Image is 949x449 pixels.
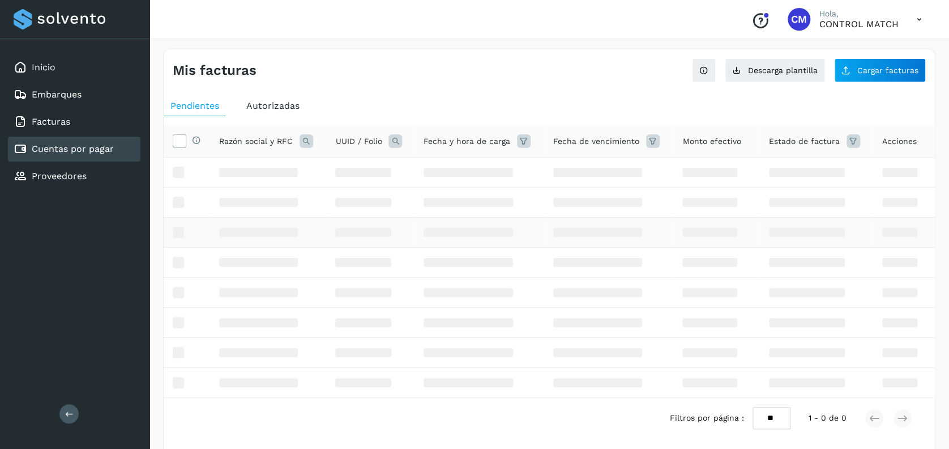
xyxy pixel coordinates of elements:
span: UUID / Folio [335,135,382,147]
p: Hola, [819,9,899,19]
div: Facturas [8,109,140,134]
h4: Mis facturas [173,62,257,79]
span: Acciones [882,135,917,147]
a: Inicio [32,62,55,73]
span: Autorizadas [246,100,300,111]
span: Fecha y hora de carga [424,135,510,147]
button: Cargar facturas [834,58,926,82]
a: Proveedores [32,171,87,181]
p: CONTROL MATCH [819,19,899,29]
span: Filtros por página : [669,412,743,424]
button: Descarga plantilla [725,58,825,82]
span: Monto efectivo [682,135,741,147]
span: Fecha de vencimiento [553,135,639,147]
span: Cargar facturas [857,66,918,74]
div: Cuentas por pagar [8,137,140,162]
span: Estado de factura [769,135,840,147]
span: Descarga plantilla [748,66,818,74]
div: Inicio [8,55,140,80]
span: Razón social y RFC [219,135,293,147]
a: Facturas [32,116,70,127]
a: Embarques [32,89,82,100]
a: Cuentas por pagar [32,143,114,154]
div: Embarques [8,82,140,107]
div: Proveedores [8,164,140,189]
span: Pendientes [170,100,219,111]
